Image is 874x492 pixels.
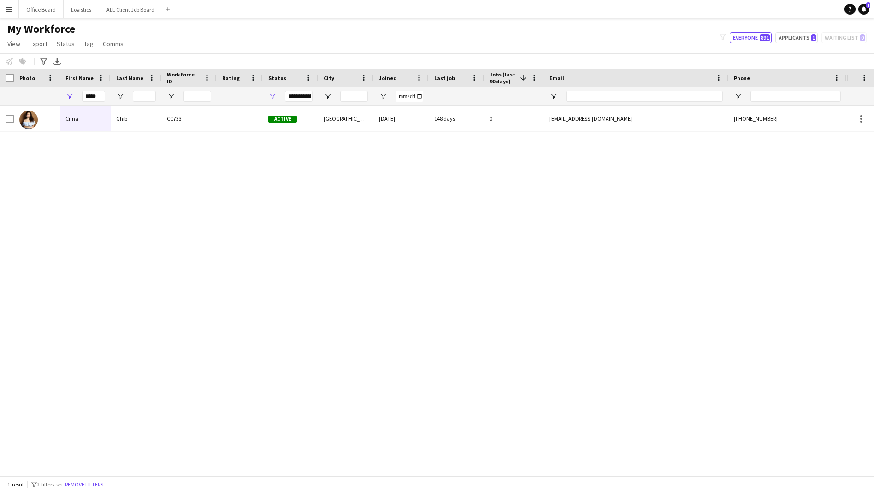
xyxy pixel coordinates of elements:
[549,75,564,82] span: Email
[183,91,211,102] input: Workforce ID Filter Input
[53,38,78,50] a: Status
[484,106,544,131] div: 0
[167,92,175,100] button: Open Filter Menu
[19,75,35,82] span: Photo
[222,75,240,82] span: Rating
[60,106,111,131] div: Crina
[30,40,47,48] span: Export
[64,0,99,18] button: Logistics
[268,75,286,82] span: Status
[116,92,124,100] button: Open Filter Menu
[544,106,728,131] div: [EMAIL_ADDRESS][DOMAIN_NAME]
[324,75,334,82] span: City
[373,106,429,131] div: [DATE]
[38,56,49,67] app-action-btn: Advanced filters
[4,38,24,50] a: View
[549,92,558,100] button: Open Filter Menu
[730,32,772,43] button: Everyone891
[429,106,484,131] div: 148 days
[268,116,297,123] span: Active
[80,38,97,50] a: Tag
[728,106,846,131] div: [PHONE_NUMBER]
[7,22,75,36] span: My Workforce
[324,92,332,100] button: Open Filter Menu
[775,32,818,43] button: Applicants1
[566,91,723,102] input: Email Filter Input
[116,75,143,82] span: Last Name
[866,2,870,8] span: 1
[161,106,217,131] div: CC733
[111,106,161,131] div: Ghib
[103,40,124,48] span: Comms
[379,92,387,100] button: Open Filter Menu
[99,0,162,18] button: ALL Client Job Board
[52,56,63,67] app-action-btn: Export XLSX
[268,92,277,100] button: Open Filter Menu
[167,71,200,85] span: Workforce ID
[760,34,770,41] span: 891
[37,481,63,488] span: 2 filters set
[133,91,156,102] input: Last Name Filter Input
[19,111,38,129] img: Crina Ghib
[379,75,397,82] span: Joined
[19,0,64,18] button: Office Board
[396,91,423,102] input: Joined Filter Input
[490,71,516,85] span: Jobs (last 90 days)
[7,40,20,48] span: View
[26,38,51,50] a: Export
[734,92,742,100] button: Open Filter Menu
[99,38,127,50] a: Comms
[65,92,74,100] button: Open Filter Menu
[57,40,75,48] span: Status
[340,91,368,102] input: City Filter Input
[858,4,869,15] a: 1
[65,75,94,82] span: First Name
[63,480,105,490] button: Remove filters
[82,91,105,102] input: First Name Filter Input
[318,106,373,131] div: [GEOGRAPHIC_DATA]
[811,34,816,41] span: 1
[434,75,455,82] span: Last job
[750,91,841,102] input: Phone Filter Input
[734,75,750,82] span: Phone
[84,40,94,48] span: Tag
